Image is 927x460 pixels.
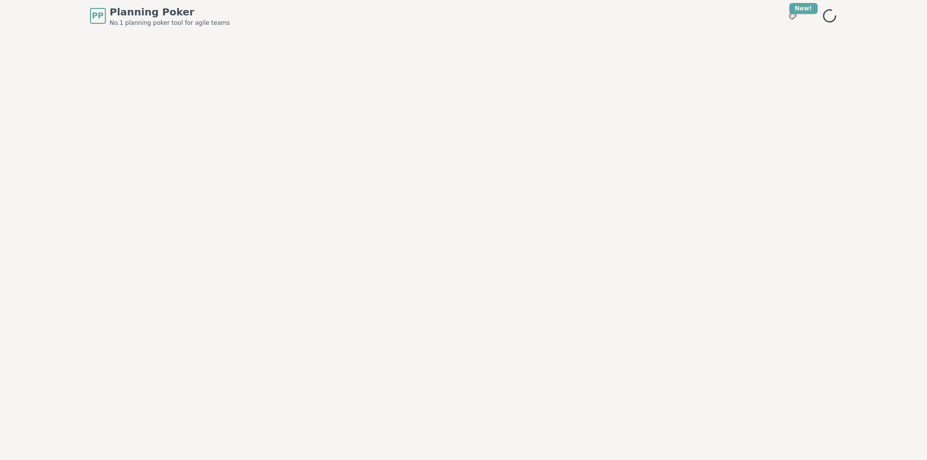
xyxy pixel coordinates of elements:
[784,7,802,25] button: New!
[110,5,230,19] span: Planning Poker
[789,3,818,14] div: New!
[90,5,230,27] a: PPPlanning PokerNo.1 planning poker tool for agile teams
[110,19,230,27] span: No.1 planning poker tool for agile teams
[92,10,103,22] span: PP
